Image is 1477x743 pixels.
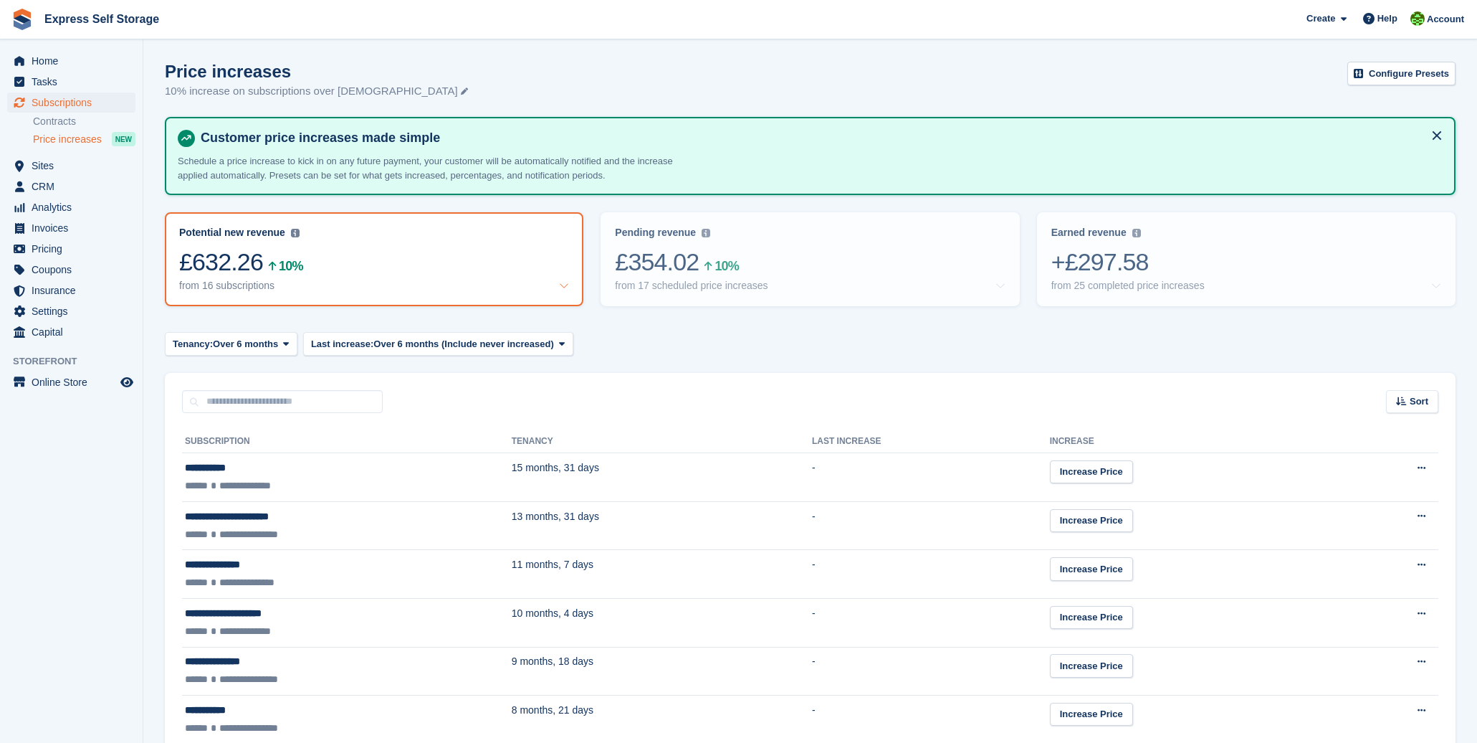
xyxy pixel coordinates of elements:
[601,212,1019,306] a: Pending revenue £354.02 10% from 17 scheduled price increases
[173,337,213,351] span: Tenancy:
[1306,11,1335,26] span: Create
[39,7,165,31] a: Express Self Storage
[182,430,512,453] th: Subscription
[165,62,468,81] h1: Price increases
[32,372,118,392] span: Online Store
[7,301,135,321] a: menu
[1050,654,1133,678] a: Increase Price
[1427,12,1464,27] span: Account
[7,322,135,342] a: menu
[112,132,135,146] div: NEW
[812,501,1050,550] td: -
[615,280,768,292] div: from 17 scheduled price increases
[179,280,274,292] div: from 16 subscriptions
[33,133,102,146] span: Price increases
[32,93,118,113] span: Subscriptions
[7,280,135,300] a: menu
[1347,62,1456,85] a: Configure Presets
[7,93,135,113] a: menu
[279,261,302,271] div: 10%
[1410,394,1428,409] span: Sort
[165,332,297,356] button: Tenancy: Over 6 months
[32,156,118,176] span: Sites
[179,247,569,277] div: £632.26
[1051,280,1205,292] div: from 25 completed price increases
[1050,509,1133,533] a: Increase Price
[512,462,599,473] span: 15 months, 31 days
[1132,229,1141,237] img: icon-info-grey-7440780725fd019a000dd9b08b2336e03edf1995a4989e88bcd33f0948082b44.svg
[615,247,1005,277] div: £354.02
[32,260,118,280] span: Coupons
[812,647,1050,696] td: -
[118,374,135,391] a: Preview store
[311,337,373,351] span: Last increase:
[7,372,135,392] a: menu
[1050,703,1133,727] a: Increase Price
[11,9,33,30] img: stora-icon-8386f47178a22dfd0bd8f6a31ec36ba5ce8667c1dd55bd0f319d3a0aa187defe.svg
[1050,430,1336,453] th: Increase
[7,51,135,71] a: menu
[291,229,300,237] img: icon-info-grey-7440780725fd019a000dd9b08b2336e03edf1995a4989e88bcd33f0948082b44.svg
[615,227,696,239] div: Pending revenue
[812,453,1050,502] td: -
[7,156,135,176] a: menu
[32,322,118,342] span: Capital
[33,131,135,147] a: Price increases NEW
[165,83,468,100] p: 10% increase on subscriptions over [DEMOGRAPHIC_DATA]
[373,337,553,351] span: Over 6 months (Include never increased)
[512,704,593,716] span: 8 months, 21 days
[303,332,573,356] button: Last increase: Over 6 months (Include never increased)
[1410,11,1425,26] img: Sonia Shah
[195,130,1443,146] h4: Customer price increases made simple
[7,239,135,259] a: menu
[1051,227,1127,239] div: Earned revenue
[1050,557,1133,581] a: Increase Price
[213,337,278,351] span: Over 6 months
[32,280,118,300] span: Insurance
[7,197,135,217] a: menu
[702,229,710,237] img: icon-info-grey-7440780725fd019a000dd9b08b2336e03edf1995a4989e88bcd33f0948082b44.svg
[32,176,118,197] span: CRM
[178,154,679,182] p: Schedule a price increase to kick in on any future payment, your customer will be automatically n...
[33,115,135,128] a: Contracts
[7,260,135,280] a: menu
[165,212,583,306] a: Potential new revenue £632.26 10% from 16 subscriptions
[7,72,135,92] a: menu
[714,261,738,271] div: 10%
[32,218,118,238] span: Invoices
[7,176,135,197] a: menu
[812,430,1050,453] th: Last increase
[512,511,599,522] span: 13 months, 31 days
[512,430,812,453] th: Tenancy
[7,218,135,238] a: menu
[1377,11,1397,26] span: Help
[32,51,118,71] span: Home
[1050,606,1133,630] a: Increase Price
[13,354,143,369] span: Storefront
[512,559,593,570] span: 11 months, 7 days
[32,301,118,321] span: Settings
[32,197,118,217] span: Analytics
[812,550,1050,599] td: -
[32,239,118,259] span: Pricing
[512,656,593,667] span: 9 months, 18 days
[812,598,1050,647] td: -
[32,72,118,92] span: Tasks
[512,607,593,619] span: 10 months, 4 days
[1051,247,1441,277] div: +£297.58
[1050,460,1133,484] a: Increase Price
[1037,212,1456,306] a: Earned revenue +£297.58 from 25 completed price increases
[179,227,285,239] div: Potential new revenue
